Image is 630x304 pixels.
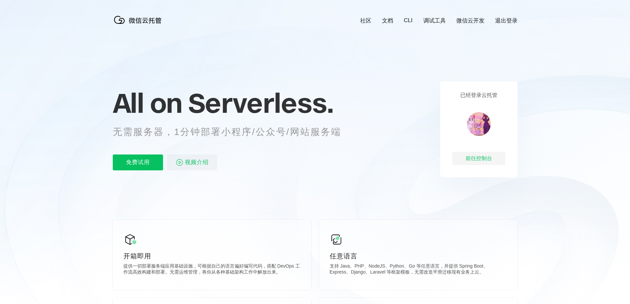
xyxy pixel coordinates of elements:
[423,17,446,24] a: 调试工具
[382,17,393,24] a: 文档
[123,263,301,277] p: 提供一切部署服务端应用基础设施，可根据自己的语言偏好编写代码，搭配 DevOps 工作流高效构建和部署。无需运维管理，将你从各种基础架构工作中解放出来。
[452,152,505,165] div: 前往控制台
[495,17,518,24] a: 退出登录
[404,17,412,24] a: CLI
[113,86,182,119] span: All on
[113,13,166,26] img: 微信云托管
[330,251,507,261] p: 任意语言
[123,251,301,261] p: 开箱即用
[460,92,497,99] p: 已经登录云托管
[113,154,163,170] p: 免费试用
[185,154,209,170] span: 视频介绍
[113,22,166,27] a: 微信云托管
[456,17,484,24] a: 微信云开发
[188,86,333,119] span: Serverless.
[360,17,371,24] a: 社区
[330,263,507,277] p: 支持 Java、PHP、NodeJS、Python、Go 等任意语言，并提供 Spring Boot、Express、Django、Laravel 等框架模板，无需改造平滑迁移现有业务上云。
[113,125,354,139] p: 无需服务器，1分钟部署小程序/公众号/网站服务端
[176,158,184,166] img: video_play.svg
